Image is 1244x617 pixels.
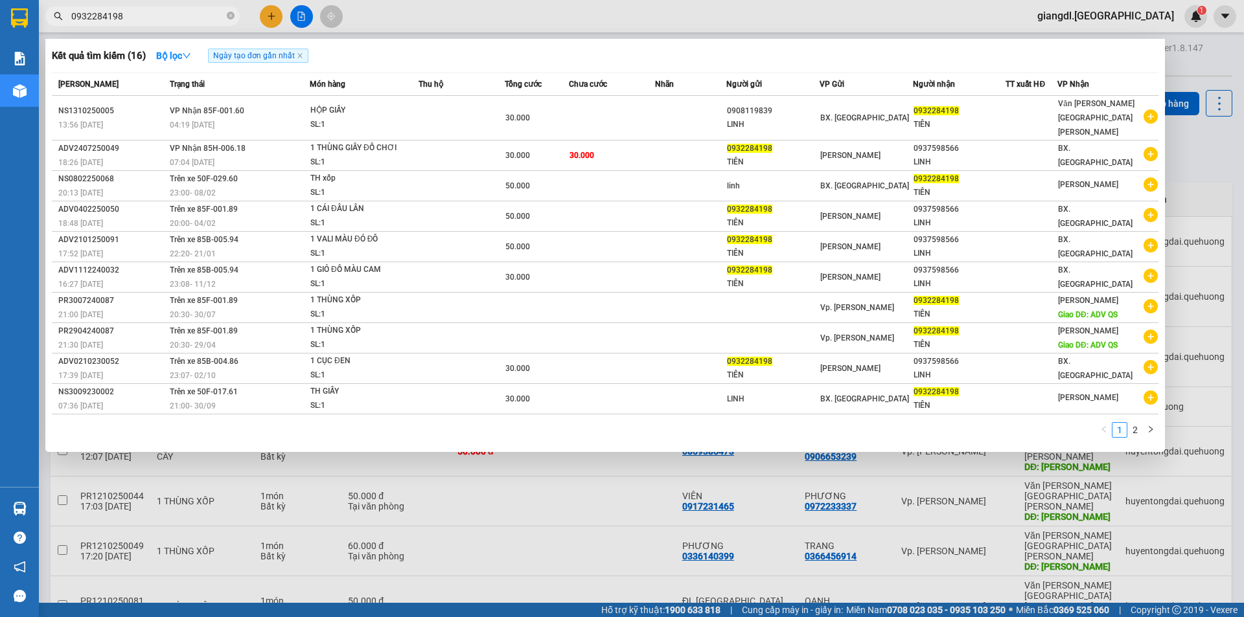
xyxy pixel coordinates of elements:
span: Văn [PERSON_NAME][GEOGRAPHIC_DATA][PERSON_NAME] [1058,99,1135,137]
span: Tổng cước [505,80,542,89]
span: 30.000 [505,364,530,373]
div: LINH [914,247,1006,260]
div: TIÊN [914,186,1006,199]
button: right [1143,422,1158,438]
div: LINH [727,392,819,406]
span: Vp. [PERSON_NAME] [820,303,894,312]
span: 21:00 [DATE] [58,310,103,319]
div: 1 CỤC ĐEN [310,354,408,368]
span: BX. [GEOGRAPHIC_DATA] [820,113,909,122]
button: left [1096,422,1112,438]
div: 1 THÙNG XỐP [310,293,408,308]
span: 21:30 [DATE] [58,341,103,350]
li: Previous Page [1096,422,1112,438]
div: 0937598566 [914,233,1006,247]
span: BX. [GEOGRAPHIC_DATA] [820,394,909,403]
span: 23:08 - 11/12 [170,280,216,289]
span: [PERSON_NAME] [1058,180,1118,189]
div: SL: 1 [310,118,408,132]
div: NS3009230002 [58,385,166,399]
div: TH GIẤY [310,385,408,399]
span: VP Nhận 85H-006.18 [170,144,246,153]
li: 1 [1112,422,1127,438]
span: 22:20 - 21/01 [170,249,216,258]
span: BX. [GEOGRAPHIC_DATA] [1058,357,1133,380]
div: 1 THÙNG XỐP [310,324,408,338]
div: ADV2101250091 [58,233,166,247]
span: right [1147,425,1155,433]
span: close-circle [227,12,235,19]
span: 20:30 - 30/07 [170,310,216,319]
div: SL: 1 [310,399,408,413]
span: Trên xe 85B-005.94 [170,235,238,244]
div: NS1310250005 [58,104,166,118]
span: 20:00 - 04/02 [170,219,216,228]
div: SL: 1 [310,308,408,322]
span: 30.000 [505,113,530,122]
div: 0937598566 [914,142,1006,155]
div: linh [727,179,819,193]
span: 0932284198 [727,357,772,366]
div: TIÊN [727,247,819,260]
span: [PERSON_NAME] [58,80,119,89]
span: Giao DĐ: ADV QS [1058,341,1118,350]
div: 1 CÁI ĐẦU LÂN [310,202,408,216]
div: SL: 1 [310,368,408,383]
span: 0932284198 [727,205,772,214]
div: LINH [914,216,1006,230]
div: ADV0210230052 [58,355,166,368]
span: Món hàng [310,80,345,89]
span: Vp. [PERSON_NAME] [820,333,894,342]
span: [PERSON_NAME] [820,242,881,251]
span: 21:00 - 30/09 [170,401,216,410]
span: 0932284198 [914,326,959,335]
span: plus-circle [1144,147,1158,161]
span: 0932284198 [914,387,959,396]
span: VP Nhận [1057,80,1089,89]
img: warehouse-icon [13,502,27,515]
span: [PERSON_NAME] [1058,393,1118,402]
div: SL: 1 [310,216,408,230]
span: BX. [GEOGRAPHIC_DATA] [1058,205,1133,228]
div: NS0802250068 [58,172,166,186]
span: 23:07 - 02/10 [170,371,216,380]
input: Tìm tên, số ĐT hoặc mã đơn [71,9,224,23]
span: down [182,51,191,60]
span: plus-circle [1144,238,1158,252]
div: 1 GIỎ ĐỒ MÀU CAM [310,263,408,277]
div: SL: 1 [310,277,408,291]
div: TIÊN [727,368,819,382]
div: LINH [914,277,1006,291]
span: 17:52 [DATE] [58,249,103,258]
div: SL: 1 [310,155,408,170]
span: Nhãn [655,80,674,89]
span: [PERSON_NAME] [820,151,881,160]
span: Trên xe 85B-004.86 [170,357,238,366]
span: Giao DĐ: ADV QS [1058,310,1118,319]
span: TT xuất HĐ [1006,80,1045,89]
button: Bộ lọcdown [146,45,202,66]
span: 30.000 [570,151,594,160]
span: 0932284198 [727,144,772,153]
div: 0937598566 [914,264,1006,277]
h3: Kết quả tìm kiếm ( 16 ) [52,49,146,63]
span: [PERSON_NAME] [820,364,881,373]
div: LINH [914,368,1006,382]
span: Trên xe 85F-001.89 [170,205,238,214]
span: question-circle [14,532,26,544]
span: plus-circle [1144,330,1158,344]
div: TIÊN [727,216,819,230]
span: 0932284198 [914,174,959,183]
span: Thu hộ [419,80,443,89]
div: PR3007240087 [58,294,166,308]
span: 0932284198 [727,265,772,275]
div: TIÊN [727,277,819,291]
div: TH xốp [310,172,408,186]
span: 20:30 - 29/04 [170,341,216,350]
span: Trên xe 50F-029.60 [170,174,238,183]
span: 18:48 [DATE] [58,219,103,228]
div: TIÊN [727,155,819,169]
span: [PERSON_NAME] [820,273,881,282]
span: notification [14,561,26,573]
span: plus-circle [1144,269,1158,283]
